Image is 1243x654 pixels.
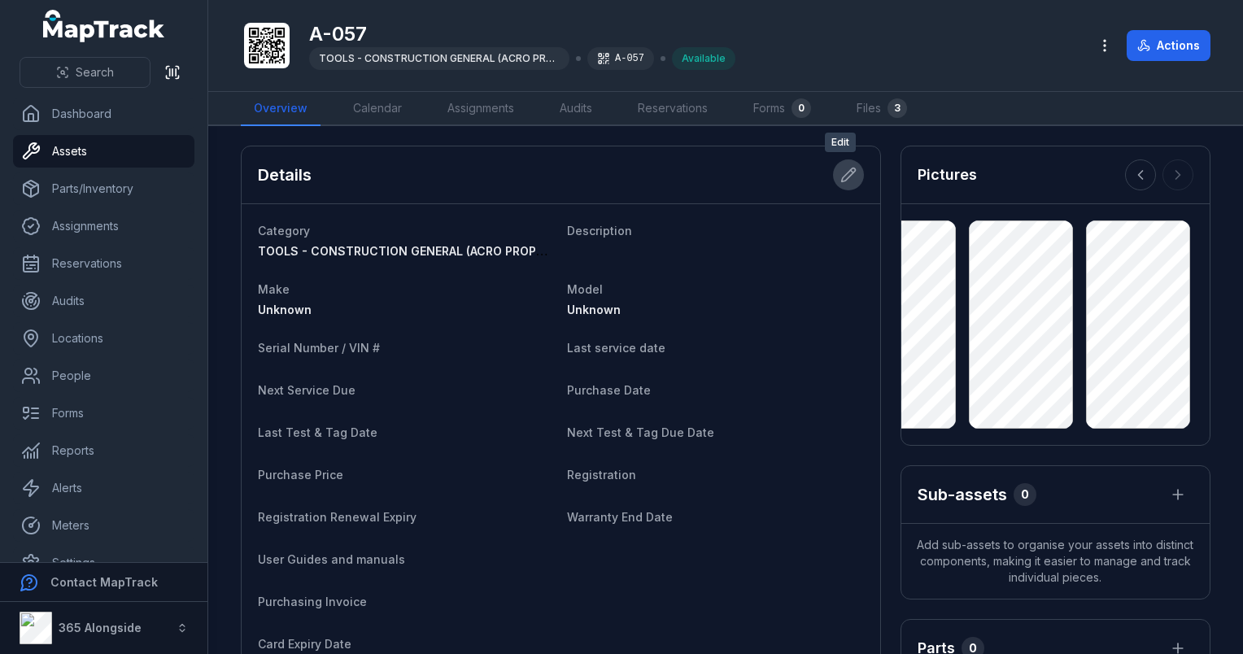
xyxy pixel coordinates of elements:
a: Dashboard [13,98,194,130]
span: Description [567,224,632,238]
button: Search [20,57,150,88]
a: Files3 [844,92,920,126]
a: Assignments [13,210,194,242]
span: Next Test & Tag Due Date [567,425,714,439]
a: Assignments [434,92,527,126]
div: A-057 [587,47,654,70]
span: Category [258,224,310,238]
span: Make [258,282,290,296]
span: Add sub-assets to organise your assets into distinct components, making it easier to manage and t... [901,524,1210,599]
a: Audits [13,285,194,317]
button: Actions [1127,30,1210,61]
a: Forms [13,397,194,429]
span: TOOLS - CONSTRUCTION GENERAL (ACRO PROPS, HAND TOOLS, ETC) [258,244,661,258]
span: Purchase Price [258,468,343,482]
a: Reports [13,434,194,467]
span: Purchase Date [567,383,651,397]
a: Locations [13,322,194,355]
span: Registration Renewal Expiry [258,510,417,524]
span: Edit [825,133,856,152]
a: Calendar [340,92,415,126]
span: Model [567,282,603,296]
div: 3 [888,98,907,118]
span: Unknown [258,303,312,316]
a: Overview [241,92,321,126]
span: Card Expiry Date [258,637,351,651]
span: Last Test & Tag Date [258,425,377,439]
h2: Sub-assets [918,483,1007,506]
span: Warranty End Date [567,510,673,524]
div: Available [672,47,735,70]
a: People [13,360,194,392]
span: TOOLS - CONSTRUCTION GENERAL (ACRO PROPS, HAND TOOLS, ETC) [319,52,669,64]
h3: Pictures [918,163,977,186]
strong: 365 Alongside [59,621,142,634]
h2: Details [258,163,312,186]
span: Next Service Due [258,383,355,397]
span: Unknown [567,303,621,316]
a: Reservations [625,92,721,126]
a: Assets [13,135,194,168]
span: Serial Number / VIN # [258,341,380,355]
a: Forms0 [740,92,824,126]
span: Purchasing Invoice [258,595,367,608]
strong: Contact MapTrack [50,575,158,589]
span: Registration [567,468,636,482]
a: MapTrack [43,10,165,42]
a: Reservations [13,247,194,280]
span: User Guides and manuals [258,552,405,566]
h1: A-057 [309,21,735,47]
span: Last service date [567,341,665,355]
a: Parts/Inventory [13,172,194,205]
a: Meters [13,509,194,542]
div: 0 [792,98,811,118]
span: Search [76,64,114,81]
div: 0 [1014,483,1036,506]
a: Audits [547,92,605,126]
a: Alerts [13,472,194,504]
a: Settings [13,547,194,579]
